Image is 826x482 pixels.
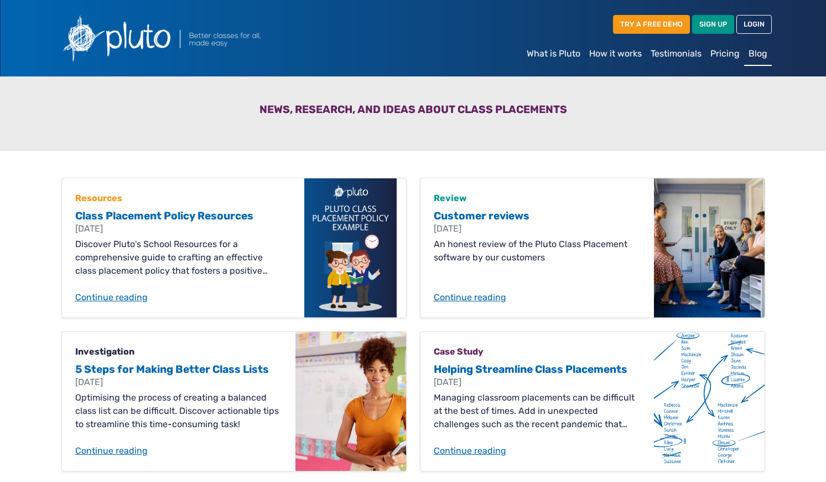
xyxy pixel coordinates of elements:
[613,15,690,33] a: TRY A FREE DEMO
[61,103,765,120] h3: News, Research, and Ideas about Class Placements
[706,43,744,65] a: Pricing
[434,444,641,458] a: Continue reading
[585,43,646,65] a: How it works
[744,43,772,66] a: Blog
[75,291,282,304] a: Continue reading
[522,43,585,65] a: What is Pluto
[434,291,641,304] a: Continue reading
[692,15,734,33] a: SIGN UP
[75,444,282,458] a: Continue reading
[736,15,772,33] a: LOGIN
[55,9,320,68] img: Pluto logo with the text Better classes for all, made easy
[646,43,706,65] a: Testimonials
